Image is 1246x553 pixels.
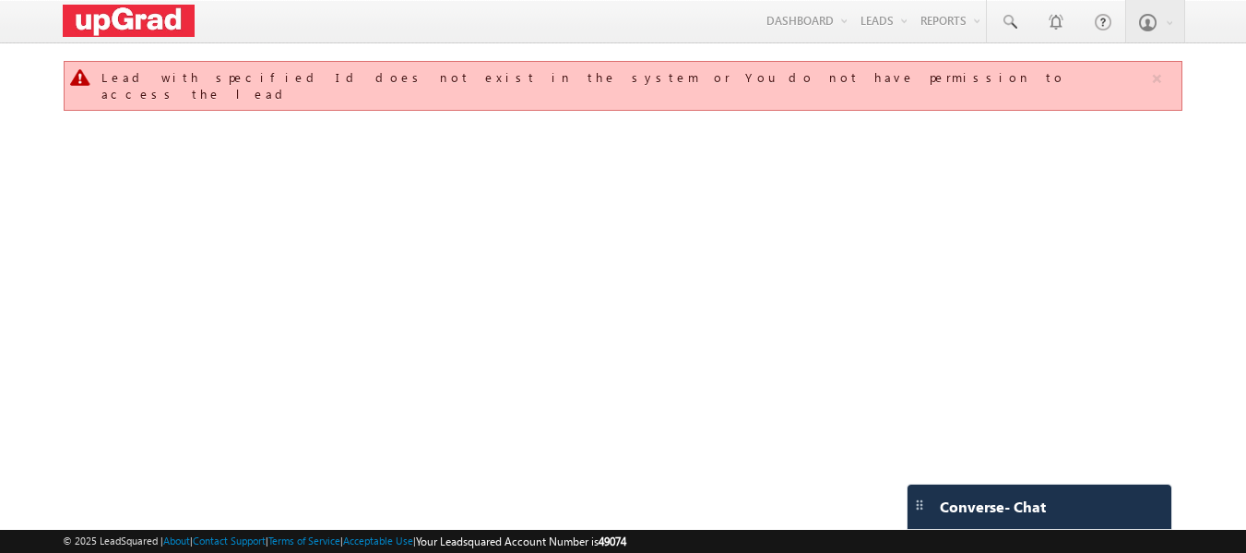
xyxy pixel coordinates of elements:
span: © 2025 LeadSquared | | | | | [63,533,626,550]
a: About [163,535,190,547]
span: 49074 [599,535,626,548]
img: carter-drag [912,498,927,512]
span: Your Leadsquared Account Number is [416,535,626,548]
a: Acceptable Use [343,535,413,547]
img: Custom Logo [63,5,196,37]
div: Lead with specified Id does not exist in the system or You do not have permission to access the lead [101,69,1150,102]
span: Converse - Chat [940,499,1046,515]
a: Contact Support [193,535,266,547]
a: Terms of Service [268,535,340,547]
